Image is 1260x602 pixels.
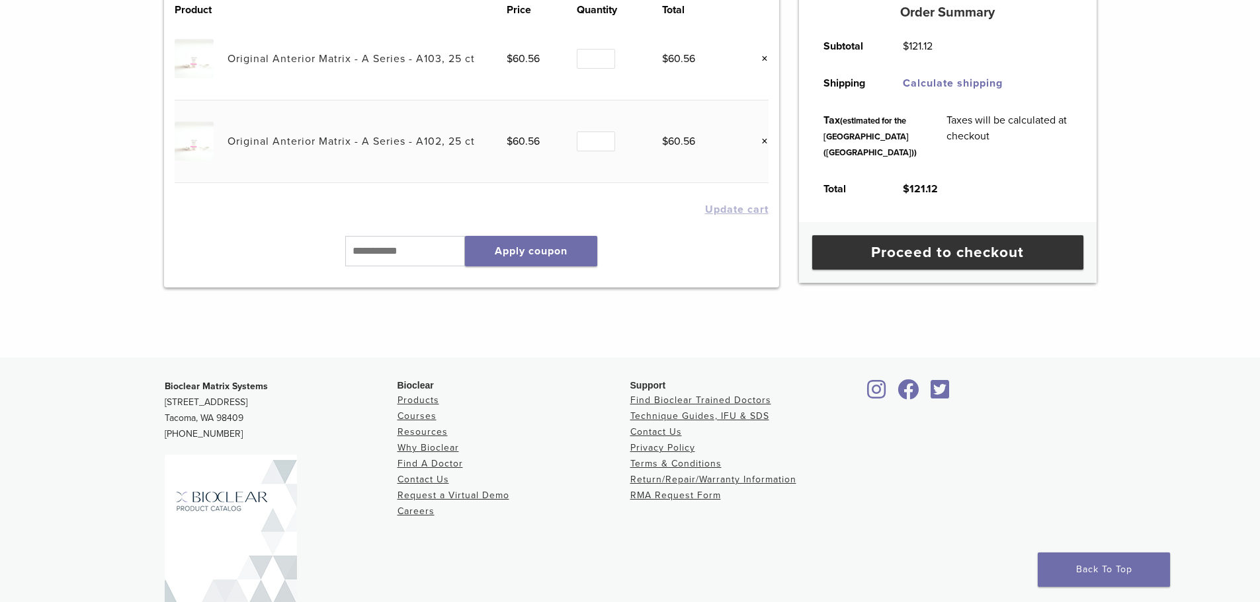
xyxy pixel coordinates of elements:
td: Taxes will be calculated at checkout [932,102,1087,170]
a: Remove this item [751,133,769,150]
a: Original Anterior Matrix - A Series - A103, 25 ct [228,52,475,65]
bdi: 121.12 [903,182,938,196]
img: Original Anterior Matrix - A Series - A102, 25 ct [175,122,214,161]
span: $ [507,52,513,65]
a: Original Anterior Matrix - A Series - A102, 25 ct [228,135,475,148]
button: Apply coupon [465,236,597,266]
th: Tax [809,102,932,170]
a: RMA Request Form [630,490,721,501]
a: Find A Doctor [398,458,463,469]
a: Why Bioclear [398,442,459,453]
span: $ [507,135,513,148]
span: $ [662,52,668,65]
a: Bioclear [894,387,924,400]
a: Contact Us [630,426,682,437]
a: Courses [398,410,437,422]
p: [STREET_ADDRESS] Tacoma, WA 98409 [PHONE_NUMBER] [165,379,398,442]
a: Bioclear [863,387,891,400]
button: Update cart [705,204,769,215]
strong: Bioclear Matrix Systems [165,381,268,392]
a: Careers [398,506,435,517]
bdi: 121.12 [903,40,933,53]
a: Remove this item [751,50,769,67]
span: $ [662,135,668,148]
a: Terms & Conditions [630,458,722,469]
th: Quantity [577,2,662,18]
th: Total [662,2,732,18]
a: Back To Top [1038,552,1170,587]
span: $ [903,40,909,53]
th: Total [809,170,888,207]
th: Product [175,2,228,18]
a: Contact Us [398,474,449,485]
a: Technique Guides, IFU & SDS [630,410,769,422]
small: (estimated for the [GEOGRAPHIC_DATA] ([GEOGRAPHIC_DATA])) [823,116,917,158]
a: Find Bioclear Trained Doctors [630,395,771,406]
span: $ [903,182,909,196]
span: Bioclear [398,380,434,391]
a: Bioclear [927,387,954,400]
a: Request a Virtual Demo [398,490,509,501]
bdi: 60.56 [662,135,695,148]
a: Proceed to checkout [812,235,1083,270]
a: Return/Repair/Warranty Information [630,474,796,485]
img: Original Anterior Matrix - A Series - A103, 25 ct [175,39,214,78]
bdi: 60.56 [507,135,540,148]
bdi: 60.56 [662,52,695,65]
bdi: 60.56 [507,52,540,65]
th: Subtotal [809,28,888,65]
th: Price [507,2,577,18]
a: Resources [398,426,448,437]
a: Calculate shipping [903,77,1003,90]
th: Shipping [809,65,888,102]
span: Support [630,380,666,391]
a: Products [398,395,439,406]
a: Privacy Policy [630,442,695,453]
h5: Order Summary [799,5,1097,20]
